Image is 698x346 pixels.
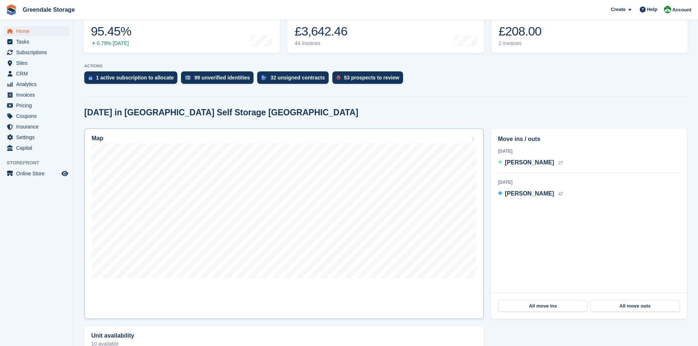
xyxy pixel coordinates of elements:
a: menu [4,37,69,47]
span: 27 [558,160,563,165]
span: Storefront [7,159,73,167]
div: 95.45% [91,24,131,39]
span: Home [16,26,60,36]
a: Map [84,129,484,319]
div: 32 unsigned contracts [270,75,325,81]
span: Sites [16,58,60,68]
img: prospect-51fa495bee0391a8d652442698ab0144808aea92771e9ea1ae160a38d050c398.svg [337,75,340,80]
a: menu [4,143,69,153]
img: stora-icon-8386f47178a22dfd0bd8f6a31ec36ba5ce8667c1dd55bd0f319d3a0aa187defe.svg [6,4,17,15]
a: Preview store [60,169,69,178]
div: [DATE] [498,179,680,186]
a: menu [4,68,69,79]
a: menu [4,79,69,89]
a: Awaiting payment £208.00 2 invoices [491,7,688,53]
img: contract_signature_icon-13c848040528278c33f63329250d36e43548de30e8caae1d1a13099fd9432cc5.svg [262,75,267,80]
div: 44 invoices [295,40,349,46]
span: Analytics [16,79,60,89]
div: £3,642.46 [295,24,349,39]
a: 32 unsigned contracts [257,71,332,88]
a: All move outs [590,300,679,312]
h2: Unit availability [91,332,134,339]
a: menu [4,111,69,121]
span: Coupons [16,111,60,121]
a: menu [4,168,69,179]
a: Occupancy 95.45% 0.79% [DATE] [84,7,280,53]
span: [PERSON_NAME] [505,159,554,165]
a: Greendale Storage [20,4,78,16]
span: CRM [16,68,60,79]
div: 53 prospects to review [344,75,399,81]
a: menu [4,132,69,142]
div: [DATE] [498,148,680,155]
h2: [DATE] in [GEOGRAPHIC_DATA] Self Storage [GEOGRAPHIC_DATA] [84,108,358,118]
span: Tasks [16,37,60,47]
span: 47 [558,191,563,197]
div: 1 active subscription to allocate [96,75,174,81]
span: Pricing [16,100,60,111]
img: verify_identity-adf6edd0f0f0b5bbfe63781bf79b02c33cf7c696d77639b501bdc392416b5a36.svg [185,75,191,80]
div: 2 invoices [499,40,549,46]
a: menu [4,90,69,100]
div: 0.79% [DATE] [91,40,131,46]
a: menu [4,58,69,68]
span: Subscriptions [16,47,60,57]
span: Help [647,6,657,13]
a: 1 active subscription to allocate [84,71,181,88]
img: active_subscription_to_allocate_icon-d502201f5373d7db506a760aba3b589e785aa758c864c3986d89f69b8ff3... [89,75,92,80]
a: 53 prospects to review [332,71,407,88]
span: Settings [16,132,60,142]
span: Insurance [16,122,60,132]
a: menu [4,122,69,132]
span: Capital [16,143,60,153]
p: ACTIONS [84,64,687,68]
a: menu [4,100,69,111]
a: menu [4,47,69,57]
span: Online Store [16,168,60,179]
img: Jon [664,6,671,13]
span: Invoices [16,90,60,100]
div: 99 unverified identities [194,75,250,81]
a: [PERSON_NAME] 47 [498,189,563,199]
span: [PERSON_NAME] [505,190,554,197]
a: Month-to-date sales £3,642.46 44 invoices [287,7,484,53]
h2: Move ins / outs [498,135,680,144]
a: menu [4,26,69,36]
a: All move ins [498,300,587,312]
a: 99 unverified identities [181,71,257,88]
div: £208.00 [499,24,549,39]
span: Create [611,6,625,13]
a: [PERSON_NAME] 27 [498,158,563,168]
span: Account [672,6,691,14]
h2: Map [92,135,103,142]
